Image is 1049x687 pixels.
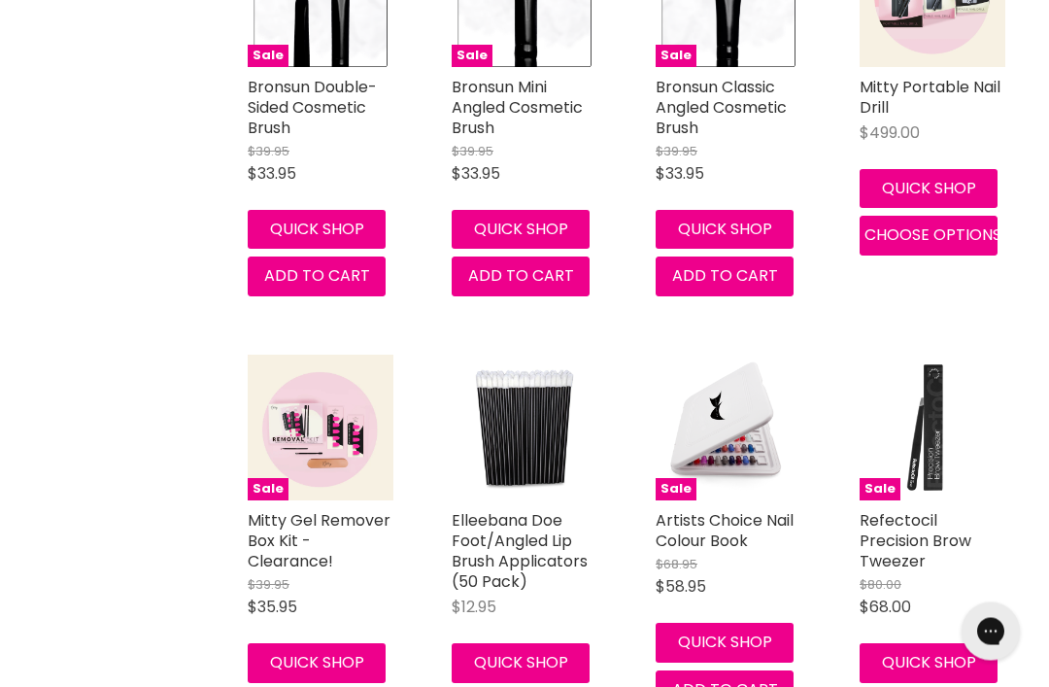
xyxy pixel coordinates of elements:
[248,356,393,501] a: Mitty Gel Remover Box Kit - Clearance!Sale
[860,356,1005,501] a: Refectocil Precision Brow TweezerSale
[452,163,500,186] span: $33.95
[656,624,794,663] button: Quick shop
[860,217,998,256] button: Choose options
[656,356,801,501] a: Artists Choice Nail Colour BookSale
[656,163,704,186] span: $33.95
[860,122,920,145] span: $499.00
[248,576,289,595] span: $39.95
[452,46,492,68] span: Sale
[860,356,1005,501] img: Refectocil Precision Brow Tweezer
[452,597,496,619] span: $12.95
[468,265,574,288] span: Add to cart
[248,211,386,250] button: Quick shop
[656,556,697,574] span: $68.95
[860,510,971,573] a: Refectocil Precision Brow Tweezer
[864,224,1001,247] span: Choose options
[656,46,696,68] span: Sale
[452,77,583,140] a: Bronsun Mini Angled Cosmetic Brush
[656,143,697,161] span: $39.95
[656,356,801,501] img: Artists Choice Nail Colour Book
[860,644,998,683] button: Quick shop
[952,596,1030,668] iframe: Gorgias live chat messenger
[656,510,794,553] a: Artists Choice Nail Colour Book
[248,356,393,501] img: Mitty Gel Remover Box Kit - Clearance!
[656,77,787,140] a: Bronsun Classic Angled Cosmetic Brush
[248,258,386,296] button: Add to cart
[248,479,288,501] span: Sale
[248,77,377,140] a: Bronsun Double-Sided Cosmetic Brush
[860,77,1000,120] a: Mitty Portable Nail Drill
[860,576,901,595] span: $80.00
[264,265,370,288] span: Add to cart
[248,510,390,573] a: Mitty Gel Remover Box Kit - Clearance!
[248,597,297,619] span: $35.95
[452,211,590,250] button: Quick shop
[248,143,289,161] span: $39.95
[860,597,911,619] span: $68.00
[452,644,590,683] button: Quick shop
[860,170,998,209] button: Quick shop
[656,258,794,296] button: Add to cart
[452,143,493,161] span: $39.95
[672,265,778,288] span: Add to cart
[656,479,696,501] span: Sale
[452,356,597,501] img: Elleebana Doe Foot/Angled Lip Brush Applicators (50 Pack)
[248,644,386,683] button: Quick shop
[860,479,900,501] span: Sale
[656,576,706,599] span: $58.95
[452,510,588,594] a: Elleebana Doe Foot/Angled Lip Brush Applicators (50 Pack)
[248,163,296,186] span: $33.95
[452,258,590,296] button: Add to cart
[656,211,794,250] button: Quick shop
[248,46,288,68] span: Sale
